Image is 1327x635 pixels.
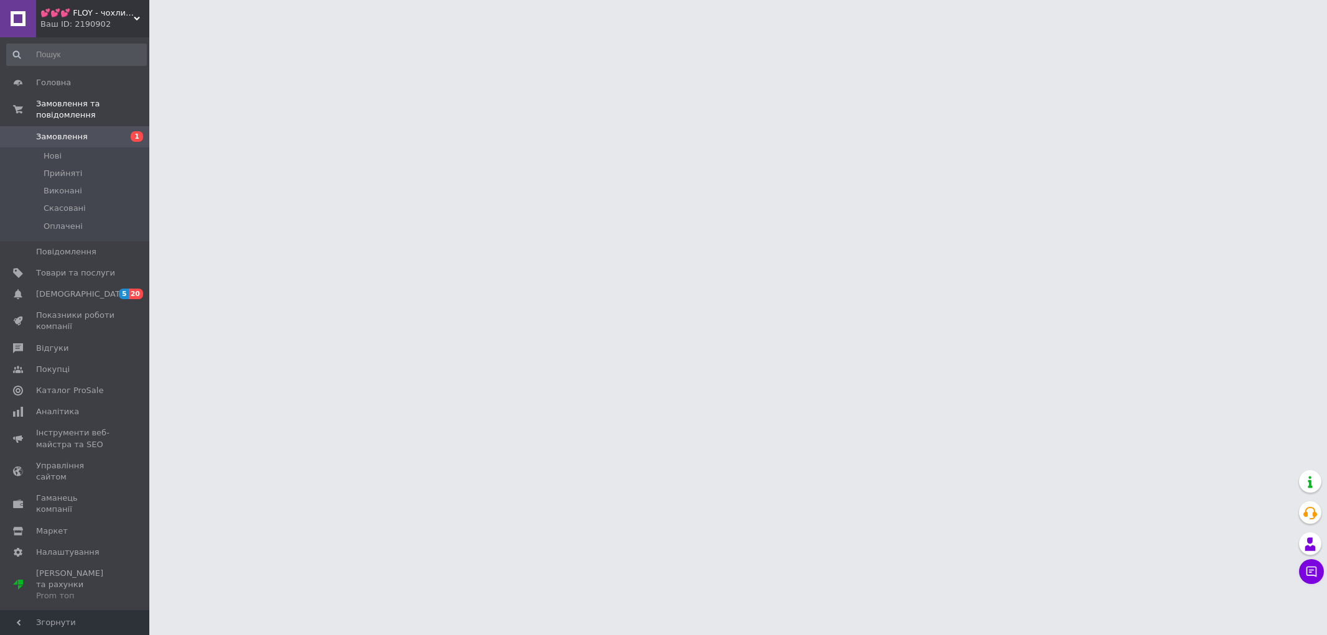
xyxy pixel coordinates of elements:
[129,289,143,299] span: 20
[36,364,70,375] span: Покупці
[36,343,68,354] span: Відгуки
[36,267,115,279] span: Товари та послуги
[40,19,149,30] div: Ваш ID: 2190902
[36,547,100,558] span: Налаштування
[40,7,134,19] span: 💕💕💕 FLOY - чохли для мобільних телефонів
[36,406,79,417] span: Аналітика
[36,385,103,396] span: Каталог ProSale
[131,131,143,142] span: 1
[36,493,115,515] span: Гаманець компанії
[44,151,62,162] span: Нові
[36,310,115,332] span: Показники роботи компанії
[119,289,129,299] span: 5
[1299,559,1324,584] button: Чат з покупцем
[36,131,88,142] span: Замовлення
[36,590,115,601] div: Prom топ
[36,98,149,121] span: Замовлення та повідомлення
[36,289,128,300] span: [DEMOGRAPHIC_DATA]
[36,77,71,88] span: Головна
[44,185,82,197] span: Виконані
[44,221,83,232] span: Оплачені
[44,168,82,179] span: Прийняті
[36,526,68,537] span: Маркет
[36,427,115,450] span: Інструменти веб-майстра та SEO
[36,246,96,257] span: Повідомлення
[36,460,115,483] span: Управління сайтом
[44,203,86,214] span: Скасовані
[6,44,147,66] input: Пошук
[36,568,115,602] span: [PERSON_NAME] та рахунки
